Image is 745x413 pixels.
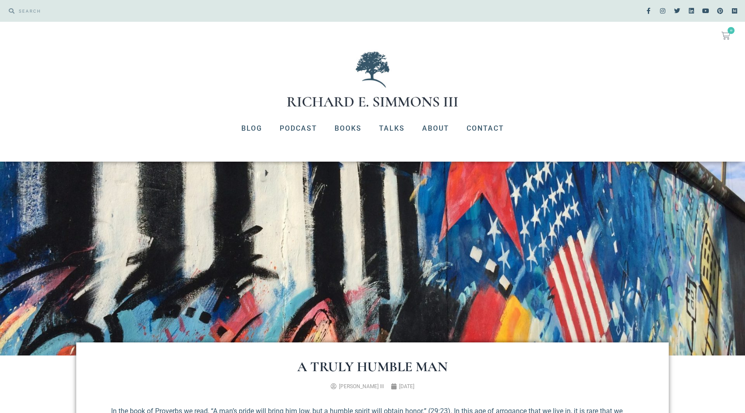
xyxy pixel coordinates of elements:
a: Talks [370,117,413,140]
a: Podcast [271,117,326,140]
a: About [413,117,458,140]
span: 0 [728,27,735,34]
h1: A Truly Humble Man [111,360,634,374]
input: SEARCH [14,4,368,17]
span: [PERSON_NAME] III [339,383,384,389]
a: Blog [233,117,271,140]
a: Books [326,117,370,140]
a: [DATE] [391,383,414,390]
time: [DATE] [399,383,414,389]
a: 0 [711,26,741,45]
a: Contact [458,117,513,140]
